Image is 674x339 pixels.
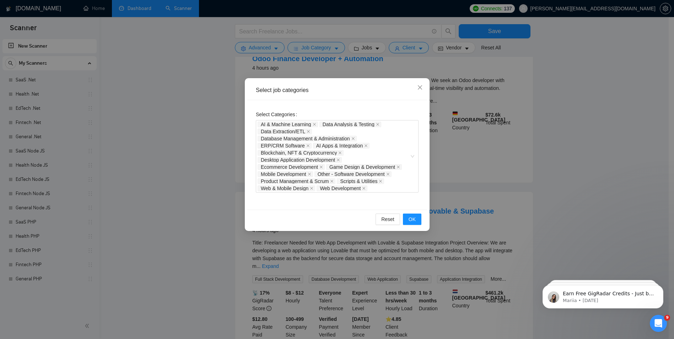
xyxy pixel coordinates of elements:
[317,172,384,177] span: Other - Software Development
[258,178,335,184] span: Product Management & Scrum
[326,164,402,170] span: Game Design & Development
[397,165,400,169] span: close
[417,85,423,90] span: close
[330,179,334,183] span: close
[256,86,419,94] div: Select job categories
[258,185,315,191] span: Web & Mobile Design
[258,171,313,177] span: Mobile Development
[261,150,337,155] span: Blockchain, NFT & Cryptocurrency
[338,151,342,155] span: close
[664,315,670,321] span: 9
[258,150,344,156] span: Blockchain, NFT & Cryptocurrency
[337,178,384,184] span: Scripts & Utilities
[351,137,355,140] span: close
[319,165,323,169] span: close
[317,185,367,191] span: Web Development
[261,186,308,191] span: Web & Mobile Design
[261,172,306,177] span: Mobile Development
[261,143,305,148] span: ERP/CRM Software
[386,172,389,176] span: close
[313,143,370,149] span: AI Apps & Integration
[314,171,391,177] span: Other - Software Development
[261,165,318,169] span: Ecommerce Development
[532,270,674,320] iframe: Intercom notifications message
[306,144,309,147] span: close
[258,164,325,170] span: Ecommerce Development
[307,130,310,133] span: close
[650,315,667,332] iframe: Intercom live chat
[319,122,381,127] span: Data Analysis & Testing
[256,109,300,120] label: Select Categories
[258,143,312,149] span: ERP/CRM Software
[376,123,379,126] span: close
[364,144,368,147] span: close
[336,158,340,162] span: close
[381,215,394,223] span: Reset
[258,129,312,134] span: Data Extraction/ETL
[312,123,316,126] span: close
[408,215,415,223] span: OK
[261,136,350,141] span: Database Management & Administration
[403,214,421,225] button: OK
[316,143,363,148] span: AI Apps & Integration
[320,186,361,191] span: Web Development
[322,122,374,127] span: Data Analysis & Testing
[261,129,305,134] span: Data Extraction/ETL
[307,172,311,176] span: close
[261,157,335,162] span: Desktop Application Development
[329,165,395,169] span: Game Design & Development
[340,179,377,184] span: Scripts & Utilities
[310,187,313,190] span: close
[379,179,382,183] span: close
[261,179,329,184] span: Product Management & Scrum
[376,214,400,225] button: Reset
[258,122,318,127] span: AI & Machine Learning
[410,78,430,97] button: Close
[362,187,366,190] span: close
[258,136,357,141] span: Database Management & Administration
[261,122,311,127] span: AI & Machine Learning
[258,157,342,163] span: Desktop Application Development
